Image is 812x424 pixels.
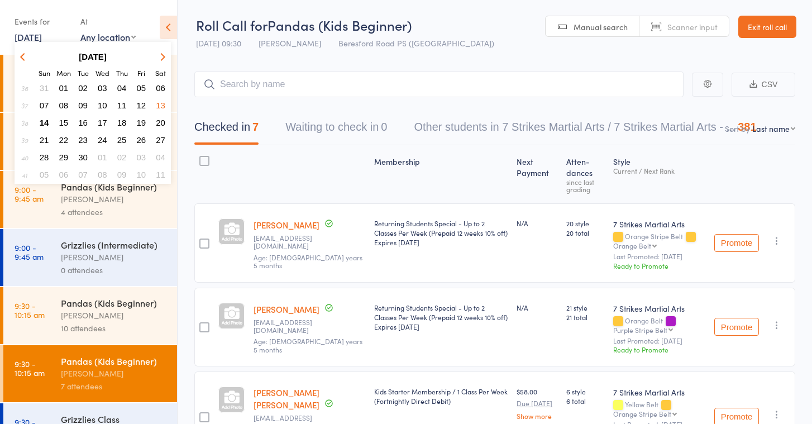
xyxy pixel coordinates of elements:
span: Scanner input [667,21,718,32]
span: 02 [78,83,88,93]
small: Wednesday [95,68,109,78]
span: 6 style [566,387,605,396]
em: 39 [21,136,28,145]
a: 9:00 -9:45 amPandas (Kids Beginner)[PERSON_NAME]4 attendees [3,171,177,228]
span: 01 [59,83,69,93]
button: 09 [113,167,131,182]
button: 29 [55,150,73,165]
small: Saturday [155,68,166,78]
span: 31 [40,83,49,93]
span: 18 [117,118,127,127]
button: 05 [36,167,53,182]
span: 04 [117,83,127,93]
div: Any location [80,31,136,43]
button: 11 [113,98,131,113]
a: [PERSON_NAME] [254,219,319,231]
button: 07 [74,167,92,182]
span: 15 [59,118,69,127]
span: 29 [59,153,69,162]
time: 9:30 - 10:15 am [15,301,45,319]
div: Returning Students Special - Up to 2 Classes Per Week (Prepaid 12 weeks 10% off) [374,303,508,331]
span: 27 [156,135,165,145]
div: Pandas (Kids Beginner) [61,355,168,367]
button: 07 [36,98,53,113]
span: 22 [59,135,69,145]
span: 03 [98,83,107,93]
small: Due [DATE] [517,399,557,407]
button: Checked in7 [194,115,259,145]
button: Other students in 7 Strikes Martial Arts / 7 Strikes Martial Arts - ...381 [414,115,756,145]
button: 04 [113,80,131,96]
span: 12 [137,101,146,110]
a: [DATE] [15,31,42,43]
button: 03 [133,150,150,165]
a: 8:45 -9:30 amPandas (Kids Beginner)[PERSON_NAME]1 attendee [3,113,177,170]
div: Atten­dances [562,150,609,198]
small: Friday [137,68,145,78]
div: N/A [517,218,557,228]
span: Age: [DEMOGRAPHIC_DATA] years 5 months [254,253,362,270]
button: 09 [74,98,92,113]
button: 06 [152,80,169,96]
button: 28 [36,150,53,165]
small: Sunday [39,68,50,78]
div: Pandas (Kids Beginner) [61,297,168,309]
div: Style [609,150,709,198]
button: 02 [113,150,131,165]
div: 381 [738,121,756,133]
button: 25 [113,132,131,147]
span: 23 [78,135,88,145]
span: 03 [137,153,146,162]
button: 18 [113,115,131,130]
button: 12 [133,98,150,113]
button: 21 [36,132,53,147]
span: Manual search [574,21,628,32]
span: 04 [156,153,165,162]
button: 14 [36,115,53,130]
button: 02 [74,80,92,96]
button: 13 [152,98,169,113]
span: 11 [117,101,127,110]
time: 9:00 - 9:45 am [15,243,44,261]
button: 08 [55,98,73,113]
div: N/A [517,303,557,312]
span: [PERSON_NAME] [259,37,321,49]
span: 08 [59,101,69,110]
span: 05 [40,170,49,179]
button: Promote [714,318,759,336]
a: 9:30 -10:15 amPandas (Kids Beginner)[PERSON_NAME]7 attendees [3,345,177,402]
span: 20 [156,118,165,127]
div: 7 [252,121,259,133]
button: CSV [732,73,795,97]
button: 31 [36,80,53,96]
span: 21 [40,135,49,145]
a: Exit roll call [738,16,796,38]
span: 10 [137,170,146,179]
div: Orange Belt [613,317,705,334]
small: Thursday [116,68,128,78]
small: Monday [56,68,71,78]
div: [PERSON_NAME] [61,251,168,264]
div: At [80,12,136,31]
button: 16 [74,115,92,130]
em: 38 [21,118,28,127]
span: 07 [40,101,49,110]
span: 25 [117,135,127,145]
button: 11 [152,167,169,182]
strong: [DATE] [79,52,107,61]
button: 10 [133,167,150,182]
button: 06 [55,167,73,182]
div: Pandas (Kids Beginner) [61,180,168,193]
span: 21 style [566,303,605,312]
button: 17 [94,115,111,130]
span: 30 [78,153,88,162]
label: Sort by [725,123,750,134]
span: 20 total [566,228,605,237]
span: 13 [156,101,165,110]
a: 8:45 -9:30 amPandas (Kids Beginner)[PERSON_NAME]10 attendees [3,55,177,112]
span: 14 [40,118,49,127]
div: Last name [752,123,790,134]
em: 37 [21,101,28,110]
button: Promote [714,234,759,252]
span: 06 [156,83,165,93]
